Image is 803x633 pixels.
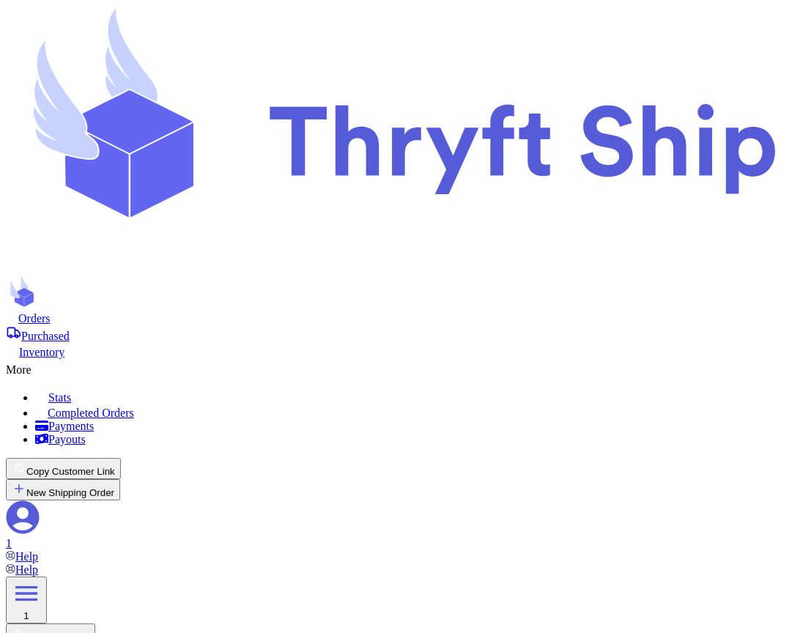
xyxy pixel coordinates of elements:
span: Payouts [48,433,86,445]
span: Completed Orders [48,407,134,419]
span: Orders [18,312,51,325]
span: Purchased [21,330,70,342]
div: 1 [12,610,41,621]
button: 1 [6,577,47,623]
a: Orders [6,311,797,325]
span: Help [15,563,38,576]
a: Payments [35,420,797,433]
a: Inventory [6,343,797,359]
a: Help [6,550,38,563]
button: New Shipping Order [6,479,120,500]
a: 1 [6,500,797,550]
div: More [6,359,797,377]
span: Stats [48,391,71,404]
a: Payouts [35,433,797,446]
a: Completed Orders [35,404,797,420]
a: Stats [35,388,797,404]
span: Inventory [19,346,64,358]
a: Help [6,563,38,576]
span: Payments [48,420,94,432]
button: Copy Customer Link [6,458,121,479]
div: 1 [6,537,797,550]
a: Purchased [6,325,797,343]
span: Help [15,550,38,563]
